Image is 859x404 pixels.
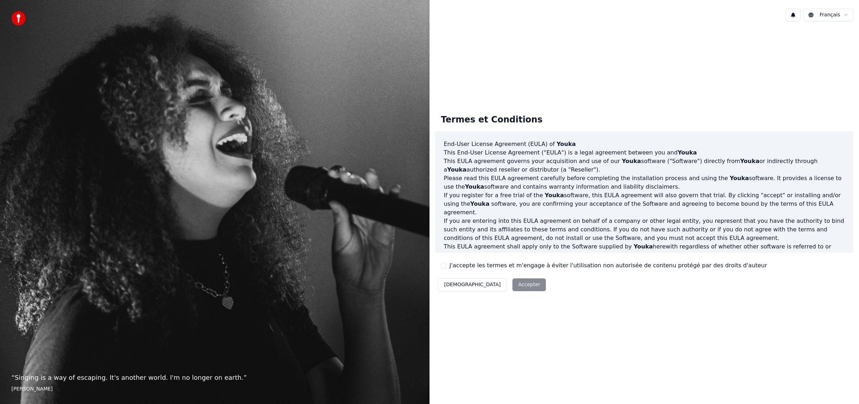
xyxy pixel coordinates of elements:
[435,109,548,131] div: Termes et Conditions
[444,148,845,157] p: This End-User License Agreement ("EULA") is a legal agreement between you and
[11,385,418,393] footer: [PERSON_NAME]
[545,192,564,199] span: Youka
[740,158,759,164] span: Youka
[678,149,697,156] span: Youka
[449,261,767,270] label: J'accepte les termes et m'engage à éviter l'utilisation non autorisée de contenu protégé par des ...
[438,278,507,291] button: [DEMOGRAPHIC_DATA]
[11,373,418,383] p: “ Singing is a way of escaping. It's another world. I'm no longer on earth. ”
[575,252,594,258] span: Youka
[444,157,845,174] p: This EULA agreement governs your acquisition and use of our software ("Software") directly from o...
[444,217,845,242] p: If you are entering into this EULA agreement on behalf of a company or other legal entity, you re...
[444,140,845,148] h3: End-User License Agreement (EULA) of
[447,166,467,173] span: Youka
[634,243,653,250] span: Youka
[11,11,26,26] img: youka
[444,191,845,217] p: If you register for a free trial of the software, this EULA agreement will also govern that trial...
[470,200,490,207] span: Youka
[622,158,641,164] span: Youka
[465,183,484,190] span: Youka
[730,175,749,182] span: Youka
[557,141,576,147] span: Youka
[444,174,845,191] p: Please read this EULA agreement carefully before completing the installation process and using th...
[444,242,845,268] p: This EULA agreement shall apply only to the Software supplied by herewith regardless of whether o...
